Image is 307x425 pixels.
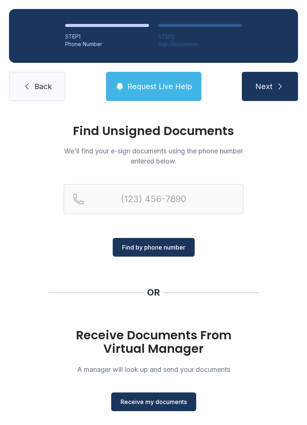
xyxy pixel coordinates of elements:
[147,287,160,299] div: OR
[255,81,273,92] span: Next
[158,33,242,40] div: STEP 2
[64,146,243,166] p: We'll find your e-sign documents using the phone number entered below.
[127,81,192,92] span: Request Live Help
[122,243,185,252] span: Find by phone number
[121,397,187,406] span: Receive my documents
[64,328,243,355] h1: Receive Documents From Virtual Manager
[64,125,243,137] h1: Find Unsigned Documents
[65,40,149,48] div: Phone Number
[34,81,52,92] span: Back
[64,184,243,214] input: Reservation phone number
[64,364,243,374] p: A manager will look up and send your documents
[65,33,149,40] div: STEP 1
[158,40,242,48] div: Sign Documents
